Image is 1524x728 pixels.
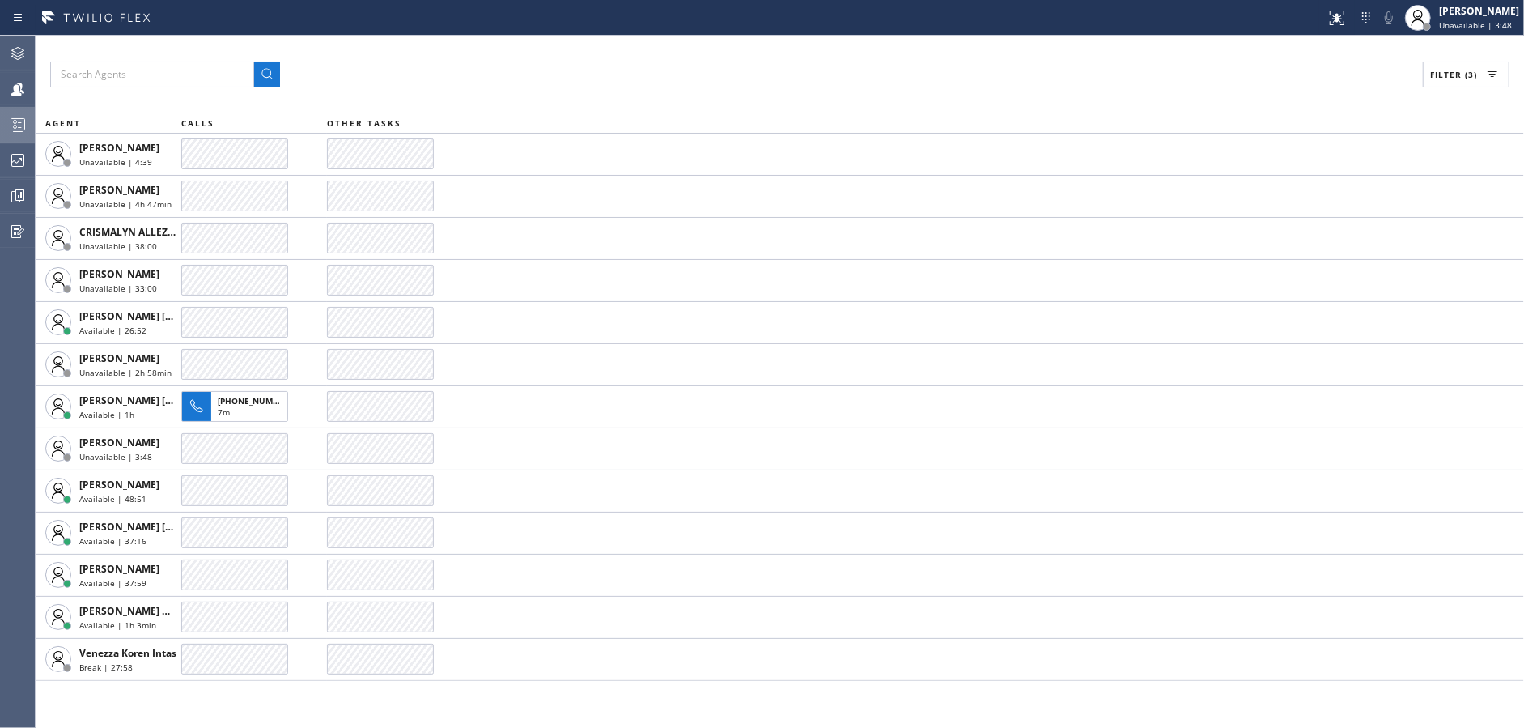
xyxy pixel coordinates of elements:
span: 7m [218,407,230,418]
span: Unavailable | 2h 58min [79,367,172,378]
span: Filter (3) [1430,69,1477,80]
span: [PERSON_NAME] [79,183,159,197]
div: [PERSON_NAME] [1439,4,1519,18]
span: [PERSON_NAME] [79,478,159,492]
span: OTHER TASKS [327,117,401,129]
span: [PERSON_NAME] [79,351,159,365]
span: Break | 27:58 [79,662,133,673]
input: Search Agents [50,62,254,87]
span: [PERSON_NAME] [79,267,159,281]
span: Unavailable | 33:00 [79,283,157,294]
span: Available | 1h 3min [79,619,156,631]
span: [PERSON_NAME] [PERSON_NAME] Dahil [79,520,270,534]
span: Available | 26:52 [79,325,146,336]
span: Unavailable | 4h 47min [79,198,172,210]
span: CRISMALYN ALLEZER [79,225,180,239]
button: Filter (3) [1423,62,1509,87]
span: Unavailable | 3:48 [1439,19,1512,31]
span: [PERSON_NAME] [79,562,159,576]
span: Available | 1h [79,409,134,420]
span: [PERSON_NAME] [PERSON_NAME] [79,394,242,407]
span: [PERSON_NAME] Guingos [79,604,202,618]
span: Available | 37:59 [79,577,146,589]
span: Unavailable | 4:39 [79,156,152,168]
span: [PHONE_NUMBER] [218,395,291,407]
span: Available | 48:51 [79,493,146,504]
span: [PERSON_NAME] [PERSON_NAME] [79,309,242,323]
span: AGENT [45,117,81,129]
span: Unavailable | 38:00 [79,241,157,252]
span: Unavailable | 3:48 [79,451,152,462]
span: Available | 37:16 [79,535,146,547]
span: [PERSON_NAME] [79,436,159,449]
span: CALLS [181,117,214,129]
button: [PHONE_NUMBER]7m [181,386,293,427]
span: Venezza Koren Intas [79,646,176,660]
button: Mute [1378,6,1400,29]
span: [PERSON_NAME] [79,141,159,155]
